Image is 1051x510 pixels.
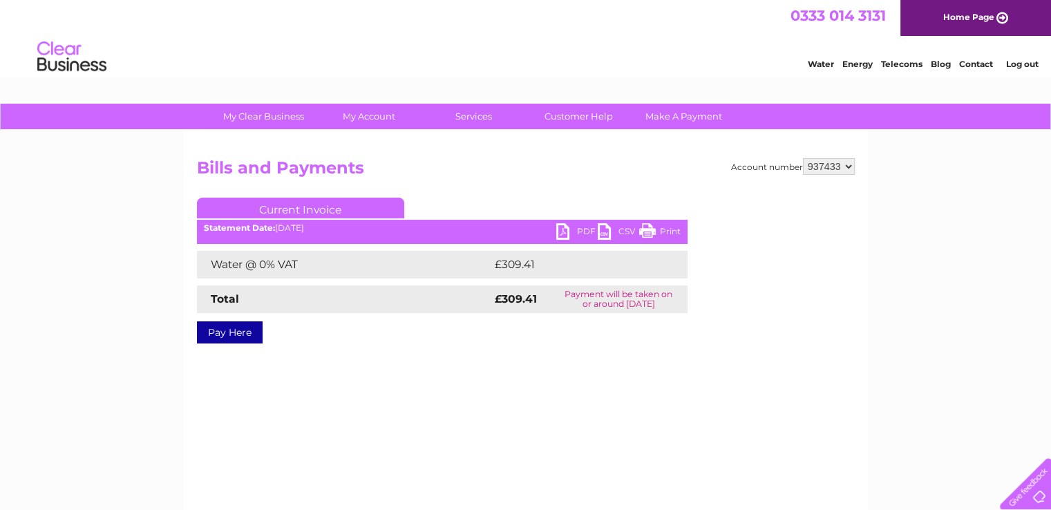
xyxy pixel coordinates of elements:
a: 0333 014 3131 [790,7,886,24]
a: Blog [931,59,951,69]
div: [DATE] [197,223,688,233]
a: Pay Here [197,321,263,343]
a: CSV [598,223,639,243]
a: Telecoms [881,59,922,69]
a: My Account [312,104,426,129]
a: Contact [959,59,993,69]
strong: £309.41 [495,292,537,305]
a: Energy [842,59,873,69]
a: Make A Payment [627,104,741,129]
a: Customer Help [522,104,636,129]
div: Account number [731,158,855,175]
div: Clear Business is a trading name of Verastar Limited (registered in [GEOGRAPHIC_DATA] No. 3667643... [200,8,853,67]
a: PDF [556,223,598,243]
strong: Total [211,292,239,305]
td: Water @ 0% VAT [197,251,491,278]
a: Print [639,223,681,243]
a: Current Invoice [197,198,404,218]
a: Log out [1005,59,1038,69]
a: Water [808,59,834,69]
b: Statement Date: [204,223,275,233]
a: Services [417,104,531,129]
td: Payment will be taken on or around [DATE] [550,285,688,313]
img: logo.png [37,36,107,78]
td: £309.41 [491,251,663,278]
h2: Bills and Payments [197,158,855,185]
a: My Clear Business [207,104,321,129]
